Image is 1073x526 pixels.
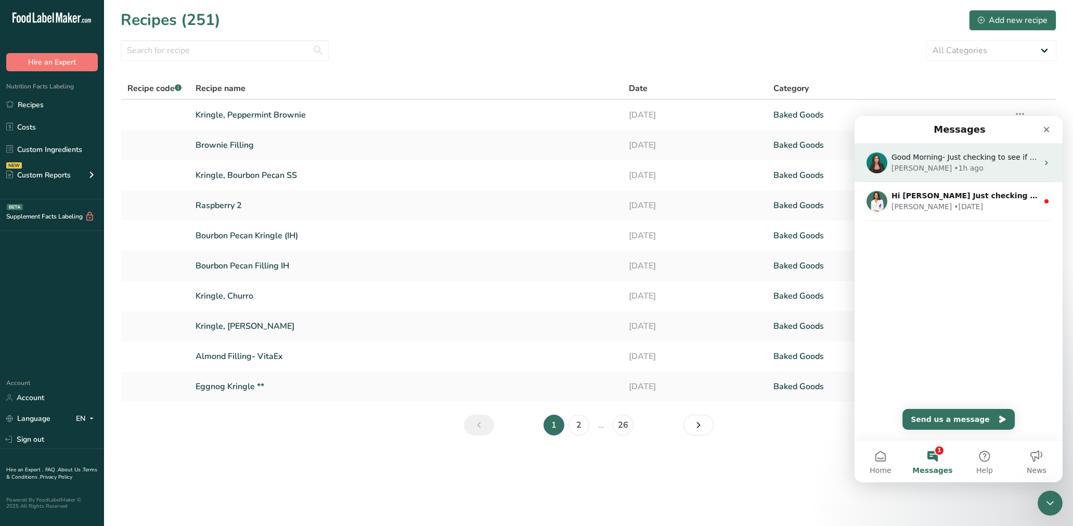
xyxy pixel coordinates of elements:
[629,82,648,95] span: Date
[773,82,809,95] span: Category
[196,345,616,367] a: Almond Filling- VitaEx
[196,255,616,277] a: Bourbon Pecan Filling IH
[855,116,1063,482] iframe: Intercom live chat
[7,204,23,210] div: BETA
[12,75,33,96] img: Profile image for Rana
[40,473,72,481] a: Privacy Policy
[76,413,98,425] div: EN
[6,497,98,509] div: Powered By FoodLabelMaker © 2025 All Rights Reserved
[196,315,616,337] a: Kringle, [PERSON_NAME]
[568,415,589,435] a: Page 2.
[773,164,1002,186] a: Baked Goods
[629,164,761,186] a: [DATE]
[773,134,1002,156] a: Baked Goods
[629,195,761,216] a: [DATE]
[773,255,1002,277] a: Baked Goods
[6,53,98,71] button: Hire an Expert
[37,75,668,84] span: Hi [PERSON_NAME] Just checking in! How’s everything going with FLM so far? If you’ve got any ques...
[978,14,1048,27] div: Add new recipe
[196,376,616,397] a: Eggnog Kringle **
[773,285,1002,307] a: Baked Goods
[6,466,97,481] a: Terms & Conditions .
[196,82,245,95] span: Recipe name
[52,325,104,366] button: Messages
[629,315,761,337] a: [DATE]
[45,466,58,473] a: FAQ .
[196,164,616,186] a: Kringle, Bourbon Pecan SS
[196,285,616,307] a: Kringle, Churro
[629,376,761,397] a: [DATE]
[196,225,616,247] a: Bourbon Pecan Kringle (IH)
[629,225,761,247] a: [DATE]
[629,134,761,156] a: [DATE]
[58,351,98,358] span: Messages
[196,104,616,126] a: Kringle, Peppermint Brownie
[629,345,761,367] a: [DATE]
[156,325,208,366] button: News
[629,285,761,307] a: [DATE]
[196,134,616,156] a: Brownie Filling
[172,351,192,358] span: News
[196,195,616,216] a: Raspberry 2
[37,85,97,96] div: [PERSON_NAME]
[629,255,761,277] a: [DATE]
[613,415,634,435] a: Page 26.
[6,170,71,181] div: Custom Reports
[127,83,182,94] span: Recipe code
[969,10,1056,31] button: Add new recipe
[773,315,1002,337] a: Baked Goods
[683,415,714,435] a: Next page
[6,162,22,169] div: NEW
[6,466,43,473] a: Hire an Expert .
[773,195,1002,216] a: Baked Goods
[121,8,221,32] h1: Recipes (251)
[6,409,50,428] a: Language
[37,47,97,58] div: [PERSON_NAME]
[464,415,494,435] a: Previous page
[773,225,1002,247] a: Baked Goods
[48,293,160,314] button: Send us a message
[15,351,36,358] span: Home
[773,104,1002,126] a: Baked Goods
[37,37,853,45] span: Good Morning- Just checking to see if we have any update on this? Thanks [PERSON_NAME], director ...
[121,40,329,61] input: Search for recipe
[773,345,1002,367] a: Baked Goods
[99,47,129,58] div: • 1h ago
[1038,491,1063,516] iframe: Intercom live chat
[58,466,83,473] a: About Us .
[773,376,1002,397] a: Baked Goods
[104,325,156,366] button: Help
[629,104,761,126] a: [DATE]
[99,85,128,96] div: • [DATE]
[122,351,138,358] span: Help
